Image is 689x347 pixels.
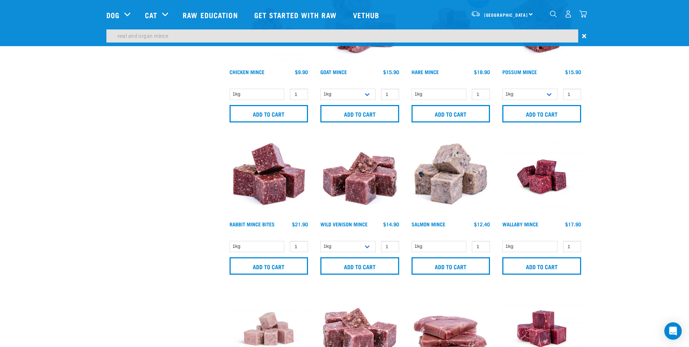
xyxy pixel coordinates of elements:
input: Add to cart [230,257,308,275]
a: Wallaby Mince [502,223,538,225]
input: Add to cart [502,105,581,122]
input: 1 [472,241,490,252]
div: Open Intercom Messenger [664,322,682,340]
img: Wallaby Mince 1675 [500,136,583,218]
a: Cat [145,9,157,20]
img: home-icon-1@2x.png [550,11,557,17]
a: Goat Mince [320,70,347,73]
input: 1 [563,89,581,100]
a: Hare Mince [412,70,439,73]
input: Add to cart [502,257,581,275]
input: 1 [290,241,308,252]
a: Wild Venison Mince [320,223,368,225]
input: 1 [472,89,490,100]
a: Possum Mince [502,70,537,73]
a: Chicken Mince [230,70,264,73]
img: 1141 Salmon Mince 01 [410,136,492,218]
input: Add to cart [412,257,490,275]
img: Whole Minced Rabbit Cubes 01 [228,136,310,218]
div: $14.90 [383,221,399,227]
div: $15.90 [565,69,581,75]
input: Add to cart [320,105,399,122]
img: van-moving.png [471,11,481,17]
a: Vethub [346,0,389,29]
input: 1 [381,89,399,100]
div: $18.90 [474,69,490,75]
span: [GEOGRAPHIC_DATA] [484,13,528,16]
div: $21.90 [292,221,308,227]
div: $17.90 [565,221,581,227]
a: Salmon Mince [412,223,445,225]
a: Dog [106,9,119,20]
input: 1 [290,89,308,100]
a: Get started with Raw [247,0,346,29]
img: user.png [564,10,572,18]
input: Add to cart [320,257,399,275]
img: Pile Of Cubed Wild Venison Mince For Pets [319,136,401,218]
input: 1 [381,241,399,252]
input: 1 [563,241,581,252]
div: $12.40 [474,221,490,227]
input: Add to cart [230,105,308,122]
a: Rabbit Mince Bites [230,223,275,225]
input: Search... [106,29,578,43]
input: Add to cart [412,105,490,122]
img: home-icon@2x.png [579,10,587,18]
span: × [582,29,587,43]
div: $15.90 [383,69,399,75]
a: Raw Education [175,0,247,29]
div: $9.90 [295,69,308,75]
